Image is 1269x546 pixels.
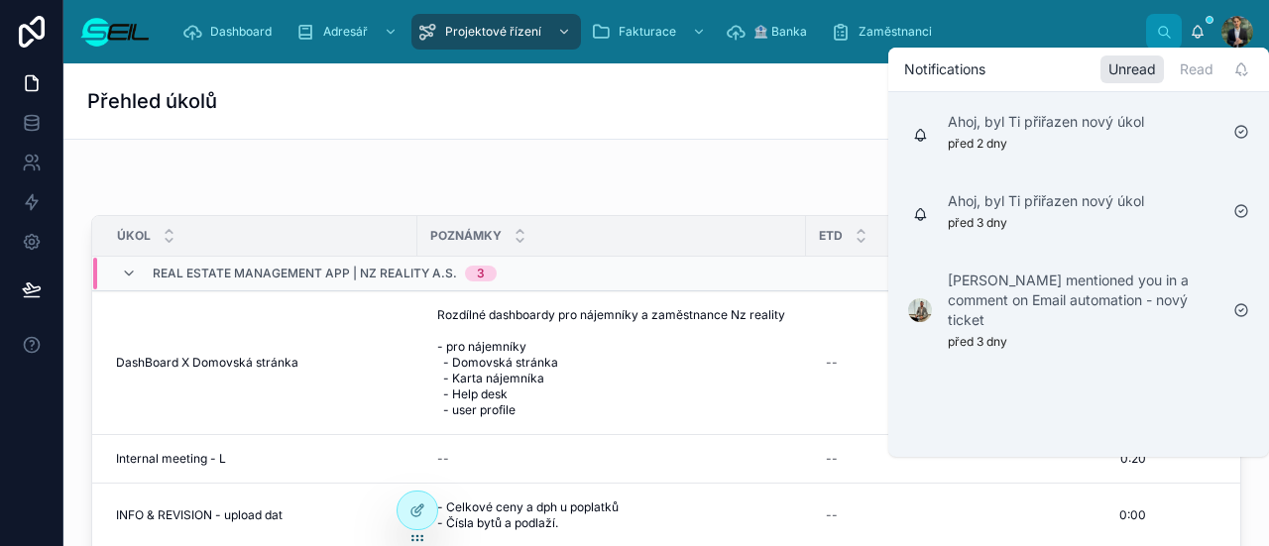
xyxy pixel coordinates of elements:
p: [PERSON_NAME] mentioned you in a comment on Email automation - nový ticket [948,271,1217,330]
a: Fakturace [585,14,716,50]
span: 0:20 [1120,451,1146,467]
a: Rozdílné dashboardy pro nájemníky a zaměstnance Nz reality - pro nájemníky - Domovská stránka - K... [429,299,794,426]
span: - Celkové ceny a dph u poplatků - Čísla bytů a podlaží. [437,499,743,531]
span: Real estate Management app | NZ Reality a.s. [153,266,457,281]
a: DashBoard X Domovská stránka [116,355,405,371]
div: -- [437,451,449,467]
span: INFO & REVISION - upload dat [116,507,283,523]
a: - Celkové ceny a dph u poplatků - Čísla bytů a podlaží. [429,491,794,539]
a: 🏦 Banka [720,14,821,50]
span: Úkol [117,228,151,244]
span: Adresář [323,24,368,40]
span: Internal meeting - L [116,451,226,467]
span: Zaměstnanci [859,24,932,40]
a: Dashboard [176,14,286,50]
span: DashBoard X Domovská stránka [116,355,298,371]
a: -- [818,443,972,475]
h1: Notifications [904,59,985,79]
div: scrollable content [167,10,1146,54]
a: 0:20 [995,443,1154,475]
img: App logo [79,16,151,48]
div: 3 [477,266,485,281]
span: 0:00 [1119,507,1146,523]
p: Ahoj, byl Ti přiřazen nový úkol [948,112,1144,132]
p: Ahoj, byl Ti přiřazen nový úkol [948,191,1144,211]
span: 🏦 Banka [753,24,807,40]
p: před 2 dny [948,136,1007,152]
h1: Přehled úkolů [87,87,217,115]
p: před 3 dny [948,215,1007,231]
span: Dashboard [210,24,272,40]
a: Internal meeting - L [116,451,405,467]
div: Read [1172,55,1221,83]
span: Rozdílné dashboardy pro nájemníky a zaměstnance Nz reality - pro nájemníky - Domovská stránka - K... [437,307,786,418]
div: -- [826,451,838,467]
div: -- [826,355,838,371]
span: ETD [819,228,843,244]
a: -- [818,499,972,531]
div: Unread [1100,55,1164,83]
a: -- [818,347,972,379]
span: Poznámky [430,228,502,244]
a: Adresář [289,14,407,50]
a: 0:00 [995,499,1154,531]
p: před 3 dny [948,334,1007,350]
a: -- [429,443,794,475]
div: -- [826,507,838,523]
a: Projektové řízení [411,14,581,50]
img: Notification icon [908,298,932,322]
span: Fakturace [619,24,676,40]
a: INFO & REVISION - upload dat [116,507,405,523]
span: Projektové řízení [445,24,541,40]
a: Zaměstnanci [825,14,946,50]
